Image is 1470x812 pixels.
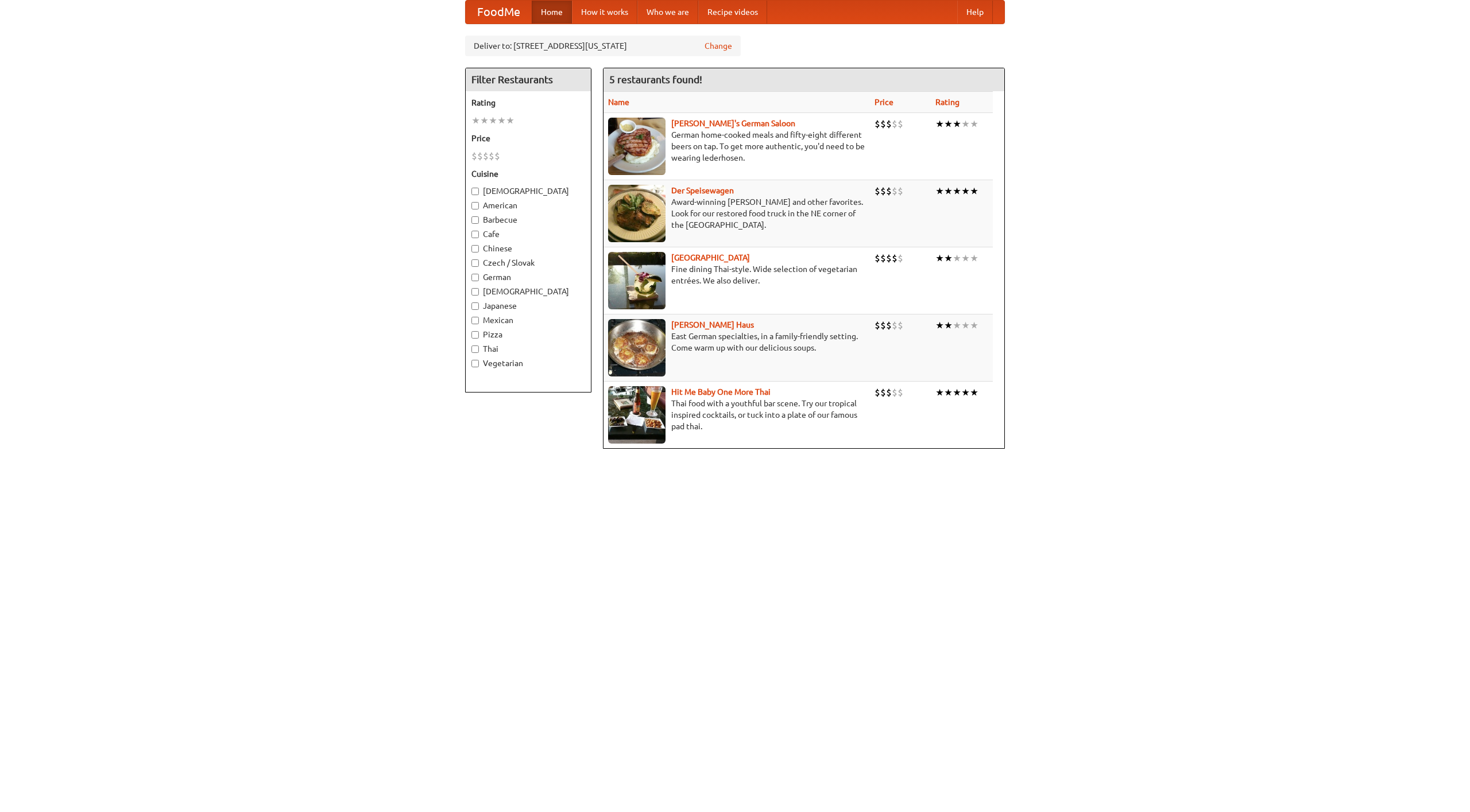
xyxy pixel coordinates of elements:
img: esthers.jpg [608,118,666,175]
p: East German specialties, in a family-friendly setting. Come warm up with our delicious soups. [608,331,865,353]
li: ★ [935,319,944,332]
li: ★ [961,118,970,130]
a: Home [532,1,572,24]
li: $ [886,252,892,265]
li: $ [886,185,892,197]
label: American [471,200,585,211]
li: $ [886,118,892,130]
a: [GEOGRAPHIC_DATA] [671,253,750,262]
a: Rating [935,98,960,107]
label: Chinese [471,243,585,254]
li: ★ [953,319,961,332]
a: FoodMe [466,1,532,24]
label: Japanese [471,300,585,312]
label: German [471,271,585,283]
li: $ [898,118,903,130]
li: $ [880,319,886,332]
label: [DEMOGRAPHIC_DATA] [471,286,585,297]
li: ★ [935,386,944,399]
a: Hit Me Baby One More Thai [671,387,771,397]
li: ★ [953,386,961,399]
a: Der Speisewagen [671,186,734,195]
li: $ [892,185,898,197]
li: ★ [970,185,978,197]
label: Mexican [471,314,585,326]
li: ★ [944,185,953,197]
ng-pluralize: 5 restaurants found! [609,74,702,85]
li: ★ [944,386,953,399]
p: Award-winning [PERSON_NAME] and other favorites. Look for our restored food truck in the NE corne... [608,196,865,231]
li: ★ [970,319,978,332]
li: ★ [953,185,961,197]
p: Fine dining Thai-style. Wide selection of vegetarian entrées. We also deliver. [608,263,865,286]
li: ★ [970,118,978,130]
input: Mexican [471,317,479,324]
label: Barbecue [471,214,585,226]
label: Thai [471,343,585,355]
li: $ [892,118,898,130]
li: $ [875,252,880,265]
li: $ [898,185,903,197]
label: Vegetarian [471,358,585,369]
p: German home-cooked meals and fifty-eight different beers on tap. To get more authentic, you'd nee... [608,129,865,164]
li: $ [898,319,903,332]
input: [DEMOGRAPHIC_DATA] [471,188,479,195]
li: ★ [961,185,970,197]
li: $ [875,118,880,130]
li: ★ [961,252,970,265]
a: [PERSON_NAME] Haus [671,320,754,329]
li: $ [880,118,886,130]
li: $ [483,150,489,162]
li: $ [892,252,898,265]
li: $ [471,150,477,162]
li: $ [898,386,903,399]
img: satay.jpg [608,252,666,309]
label: Cafe [471,228,585,240]
div: Deliver to: [STREET_ADDRESS][US_STATE] [465,36,741,56]
h5: Rating [471,97,585,108]
li: ★ [953,118,961,130]
a: How it works [572,1,637,24]
li: ★ [935,185,944,197]
li: $ [875,386,880,399]
h5: Cuisine [471,168,585,180]
li: ★ [961,386,970,399]
li: ★ [970,252,978,265]
input: Japanese [471,302,479,310]
img: kohlhaus.jpg [608,319,666,376]
li: $ [875,185,880,197]
li: ★ [935,252,944,265]
a: Name [608,98,629,107]
li: ★ [480,114,489,127]
input: Barbecue [471,216,479,224]
li: $ [477,150,483,162]
li: ★ [961,319,970,332]
li: ★ [944,118,953,130]
input: Vegetarian [471,360,479,367]
a: Price [875,98,893,107]
a: Who we are [637,1,698,24]
b: [PERSON_NAME]'s German Saloon [671,119,795,128]
li: ★ [970,386,978,399]
input: Czech / Slovak [471,259,479,267]
li: ★ [506,114,514,127]
li: ★ [944,319,953,332]
input: Pizza [471,331,479,339]
li: $ [880,185,886,197]
li: $ [880,386,886,399]
li: $ [886,319,892,332]
li: $ [489,150,494,162]
li: $ [898,252,903,265]
img: babythai.jpg [608,386,666,444]
li: ★ [944,252,953,265]
a: Recipe videos [698,1,767,24]
input: Chinese [471,245,479,252]
li: $ [880,252,886,265]
label: Czech / Slovak [471,257,585,269]
li: ★ [497,114,506,127]
a: Change [705,40,732,52]
input: American [471,202,479,209]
